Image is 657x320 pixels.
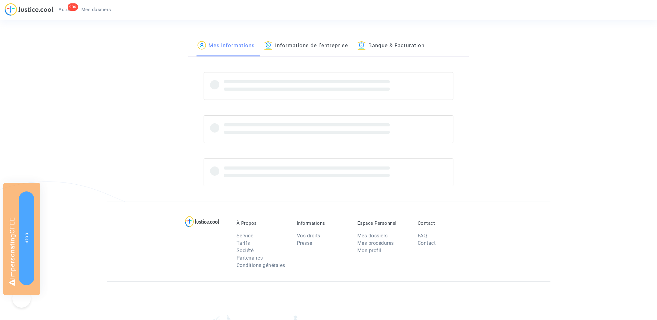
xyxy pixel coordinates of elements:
[19,191,34,285] button: Stop
[297,240,312,246] a: Presse
[197,41,206,50] img: icon-passager.svg
[297,220,348,226] p: Informations
[24,233,29,244] span: Stop
[237,262,285,268] a: Conditions générales
[357,220,408,226] p: Espace Personnel
[76,5,116,14] a: Mes dossiers
[357,248,381,253] a: Mon profil
[237,240,250,246] a: Tarifs
[418,233,427,239] a: FAQ
[68,3,78,11] div: 906
[237,248,254,253] a: Société
[418,220,469,226] p: Contact
[12,289,31,308] iframe: Help Scout Beacon - Open
[357,35,424,56] a: Banque & Facturation
[3,183,40,295] div: Impersonating
[357,240,394,246] a: Mes procédures
[81,7,111,12] span: Mes dossiers
[418,240,436,246] a: Contact
[264,35,348,56] a: Informations de l'entreprise
[357,41,366,50] img: icon-banque.svg
[357,233,388,239] a: Mes dossiers
[297,233,320,239] a: Vos droits
[237,255,263,261] a: Partenaires
[59,7,71,12] span: Actus
[185,216,219,227] img: logo-lg.svg
[237,220,288,226] p: À Propos
[264,41,273,50] img: icon-banque.svg
[237,233,253,239] a: Service
[54,5,76,14] a: 906Actus
[197,35,255,56] a: Mes informations
[5,3,54,16] img: jc-logo.svg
